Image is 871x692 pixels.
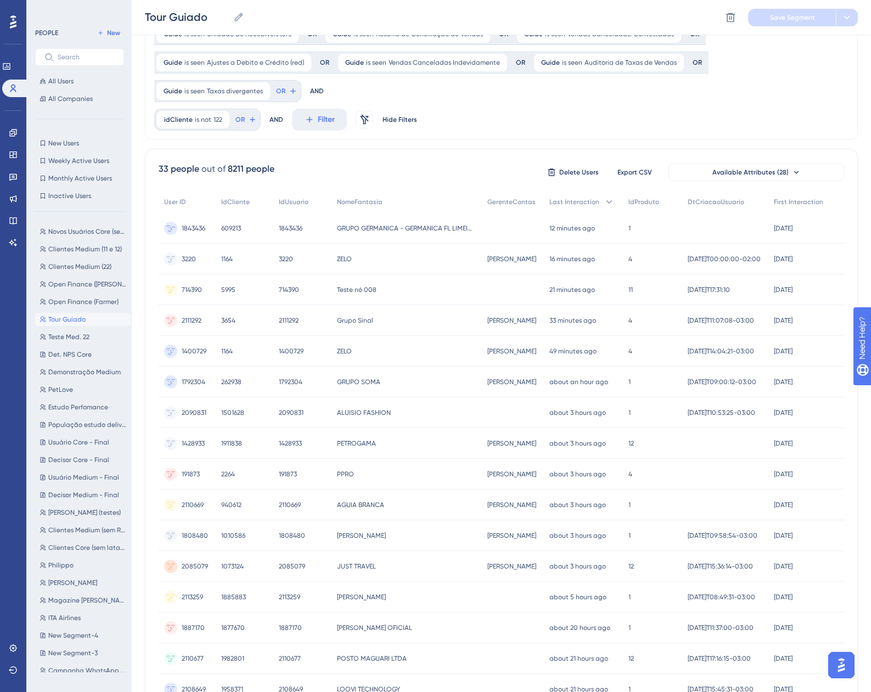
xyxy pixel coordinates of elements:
span: 1792304 [279,378,302,386]
span: [DATE]T11:37:00-03:00 [688,623,754,632]
span: JUST TRAVEL [337,562,376,571]
span: is not [195,115,211,124]
span: [DATE]T08:49:31-03:00 [688,593,755,601]
span: 1 [628,500,631,509]
span: OR [235,115,245,124]
span: [DATE]T10:53:25-03:00 [688,408,755,417]
button: Tour Guiado [35,313,131,326]
div: 8211 people [228,162,274,176]
button: Det. NPS Core [35,348,131,361]
span: Last Interaction [549,198,599,206]
button: Open Finance ([PERSON_NAME]) [35,278,131,291]
span: 1843436 [279,224,302,233]
div: AND [269,109,283,131]
time: [DATE] [774,347,793,355]
span: Campanha WhatsApp (Tela de Contatos) [48,666,126,675]
button: New Segment-4 [35,629,131,642]
span: GRUPO SOMA [337,378,380,386]
span: 3220 [279,255,293,263]
span: 4 [628,255,632,263]
span: [DATE]T09:00:12-03:00 [688,378,756,386]
span: 2110677 [279,654,301,663]
button: Hide Filters [382,111,417,128]
span: 4 [628,470,632,479]
span: is seen [184,87,205,95]
button: Magazine [PERSON_NAME] [35,594,131,607]
time: 12 minutes ago [549,224,595,232]
span: 1 [628,224,631,233]
span: New Segment-4 [48,631,98,640]
span: Open Finance (Farmer) [48,297,119,306]
span: All Companies [48,94,93,103]
span: [PERSON_NAME] [487,347,536,356]
span: 1 [628,531,631,540]
input: Segment Name [145,9,229,25]
span: 191873 [279,470,297,479]
time: [DATE] [774,532,793,539]
time: about 21 hours ago [549,655,608,662]
button: População estudo delivery [DATE] [35,418,131,431]
span: 1887170 [279,623,302,632]
span: 262938 [221,378,241,386]
button: Open Finance (Farmer) [35,295,131,308]
span: 1808480 [279,531,305,540]
time: [DATE] [774,440,793,447]
span: First Interaction [774,198,823,206]
time: about 3 hours ago [549,562,606,570]
time: about 3 hours ago [549,470,606,478]
span: Monthly Active Users [48,174,112,183]
button: New Segment-3 [35,646,131,660]
span: PetLove [48,385,73,394]
div: out of [201,162,226,176]
button: Usuário Medium - Final [35,471,131,484]
span: 3654 [221,316,235,325]
button: Demonstração Medium [35,365,131,379]
time: [DATE] [774,593,793,601]
span: AGUIA BRANCA [337,500,384,509]
button: Monthly Active Users [35,172,124,185]
span: Weekly Active Users [48,156,109,165]
button: New Users [35,137,124,150]
span: Clientes Medium (11 e 12) [48,245,122,254]
span: 1164 [221,255,233,263]
span: IdCliente [221,198,250,206]
span: [DATE]T17:16:15-03:00 [688,654,751,663]
span: [DATE]T14:04:21-03:00 [688,347,754,356]
span: 2113259 [182,593,203,601]
span: 1 [628,593,631,601]
span: Delete Users [559,168,599,177]
span: [PERSON_NAME] [487,562,536,571]
time: [DATE] [774,470,793,478]
span: Tour Guiado [48,315,86,324]
span: Inactive Users [48,192,91,200]
span: Teste Med. 22 [48,333,89,341]
span: 940612 [221,500,241,509]
button: All Users [35,75,124,88]
span: ALUISIO FASHION [337,408,391,417]
div: OR [516,58,525,67]
span: Guide [541,58,560,67]
span: 1843436 [182,224,205,233]
span: 714390 [279,285,299,294]
span: User ID [164,198,186,206]
span: 1400729 [182,347,206,356]
button: Delete Users [546,164,600,181]
span: Usuário Core - Final [48,438,109,447]
button: Teste Med. 22 [35,330,131,344]
span: Vendas Canceladas Indevidamente [389,58,500,67]
button: Decisor Core - Final [35,453,131,466]
span: PPRO [337,470,354,479]
span: [PERSON_NAME] OFICIAL [337,623,412,632]
span: [PERSON_NAME] [48,578,97,587]
time: [DATE] [774,378,793,386]
span: 1073124 [221,562,244,571]
span: Decisor Core - Final [48,455,109,464]
span: 1911838 [221,439,242,448]
span: Clientes Core (sem latam) [48,543,126,552]
span: População estudo delivery [DATE] [48,420,126,429]
div: OR [320,58,329,67]
span: [DATE]T11:07:08-03:00 [688,316,754,325]
span: Guide [345,58,364,67]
